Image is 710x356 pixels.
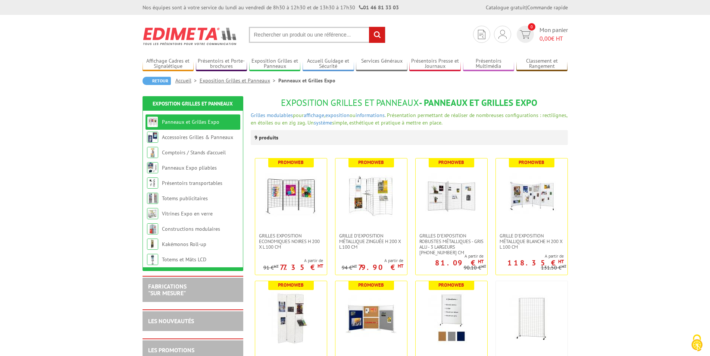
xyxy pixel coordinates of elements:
[314,119,332,126] a: système
[356,58,407,70] a: Services Généraux
[263,265,279,271] p: 91 €
[147,147,158,158] img: Comptoirs / Stands d'accueil
[278,159,304,166] b: Promoweb
[274,264,279,269] sup: HT
[500,233,564,250] span: Grille d'exposition métallique blanche H 200 x L 100 cm
[265,170,317,222] img: Grilles Exposition Economiques Noires H 200 x L 100 cm
[265,292,317,344] img: Grille d'exposition économique blanche, fixation murale, paravent ou sur pied
[486,4,568,11] div: |
[539,35,551,42] span: 0,00
[688,334,706,352] img: Cookies (fenêtre modale)
[416,233,487,255] a: Grilles d'exposition robustes métalliques - gris alu - 3 largeurs [PHONE_NUMBER] cm
[251,112,567,126] span: pour , ou . Présentation permettant de réaliser de nombreuses configurations : rectilignes, en ét...
[153,100,233,107] a: Exposition Grilles et Panneaux
[369,27,385,43] input: rechercher
[318,263,323,269] sup: HT
[358,265,403,270] p: 79.90 €
[463,58,514,70] a: Présentoirs Multimédia
[358,282,384,288] b: Promoweb
[278,77,335,84] li: Panneaux et Grilles Expo
[162,195,208,202] a: Totems publicitaires
[281,97,419,108] span: Exposition Grilles et Panneaux
[143,4,399,11] div: Nos équipes sont à votre service du lundi au vendredi de 8h30 à 12h30 et de 13h30 à 17h30
[496,253,564,259] span: A partir de
[162,241,206,248] a: Kakémonos Roll-up
[148,346,194,354] a: LES PROMOTIONS
[263,258,323,264] span: A partir de
[515,26,568,43] a: devis rapide 0 Mon panier 0,00€ HT
[558,258,564,265] sup: HT
[162,210,213,217] a: Vitrines Expo en verre
[352,264,357,269] sup: HT
[356,112,385,119] a: informations
[147,193,158,204] img: Totems publicitaires
[147,132,158,143] img: Accessoires Grilles & Panneaux
[520,30,531,39] img: devis rapide
[251,98,568,108] h1: - Panneaux et Grilles Expo
[162,256,206,263] a: Totems et Mâts LCD
[438,282,464,288] b: Promoweb
[143,22,238,50] img: Edimeta
[562,264,566,269] sup: HT
[147,162,158,173] img: Panneaux Expo pliables
[339,233,403,250] span: Grille d'exposition métallique Zinguée H 200 x L 100 cm
[259,233,323,250] span: Grilles Exposition Economiques Noires H 200 x L 100 cm
[143,58,194,70] a: Affichage Cadres et Signalétique
[147,177,158,189] img: Présentoirs transportables
[251,112,265,119] a: Grilles
[162,226,220,232] a: Constructions modulaires
[498,30,507,39] img: devis rapide
[435,261,484,265] p: 81.09 €
[486,4,526,11] a: Catalogue gratuit
[419,233,484,255] span: Grilles d'exposition robustes métalliques - gris alu - 3 largeurs [PHONE_NUMBER] cm
[148,283,187,297] a: FABRICATIONS"Sur Mesure"
[345,292,397,344] img: Panneaux & Grilles modulables - liège, feutrine grise ou bleue, blanc laqué ou gris alu
[147,116,158,127] img: Panneaux et Grilles Expo
[249,58,301,70] a: Exposition Grilles et Panneaux
[147,208,158,219] img: Vitrines Expo en verre
[507,261,564,265] p: 118.35 €
[345,170,397,222] img: Grille d'exposition métallique Zinguée H 200 x L 100 cm
[416,253,484,259] span: A partir de
[527,4,568,11] a: Commande rapide
[684,331,710,356] button: Cookies (fenêtre modale)
[478,258,484,265] sup: HT
[481,264,486,269] sup: HT
[162,180,222,186] a: Présentoirs transportables
[516,58,568,70] a: Classement et Rangement
[303,58,354,70] a: Accueil Guidage et Sécurité
[409,58,461,70] a: Présentoirs Presse et Journaux
[438,159,464,166] b: Promoweb
[175,77,200,84] a: Accueil
[200,77,278,84] a: Exposition Grilles et Panneaux
[342,258,403,264] span: A partir de
[147,223,158,234] img: Constructions modulaires
[425,170,478,222] img: Grilles d'exposition robustes métalliques - gris alu - 3 largeurs 70-100-120 cm
[148,317,194,325] a: LES NOUVEAUTÉS
[304,112,324,119] a: affichage
[147,254,158,265] img: Totems et Mâts LCD
[539,34,568,43] span: € HT
[162,164,217,171] a: Panneaux Expo pliables
[162,119,219,125] a: Panneaux et Grilles Expo
[539,26,568,43] span: Mon panier
[528,23,535,31] span: 0
[425,292,478,344] img: Panneaux Affichage et Ecriture Mobiles - finitions liège punaisable, feutrine gris clair ou bleue...
[478,30,485,39] img: devis rapide
[506,170,558,222] img: Grille d'exposition métallique blanche H 200 x L 100 cm
[506,292,558,344] img: Panneaux Exposition Grilles mobiles sur roulettes - gris clair
[280,265,323,270] p: 77.35 €
[541,265,566,271] p: 131.50 €
[278,282,304,288] b: Promoweb
[325,112,350,119] a: exposition
[342,265,357,271] p: 94 €
[398,263,403,269] sup: HT
[519,159,544,166] b: Promoweb
[249,27,385,43] input: Rechercher un produit ou une référence...
[358,159,384,166] b: Promoweb
[162,134,233,141] a: Accessoires Grilles & Panneaux
[359,4,399,11] strong: 01 46 81 33 03
[335,233,407,250] a: Grille d'exposition métallique Zinguée H 200 x L 100 cm
[196,58,247,70] a: Présentoirs et Porte-brochures
[143,77,171,85] a: Retour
